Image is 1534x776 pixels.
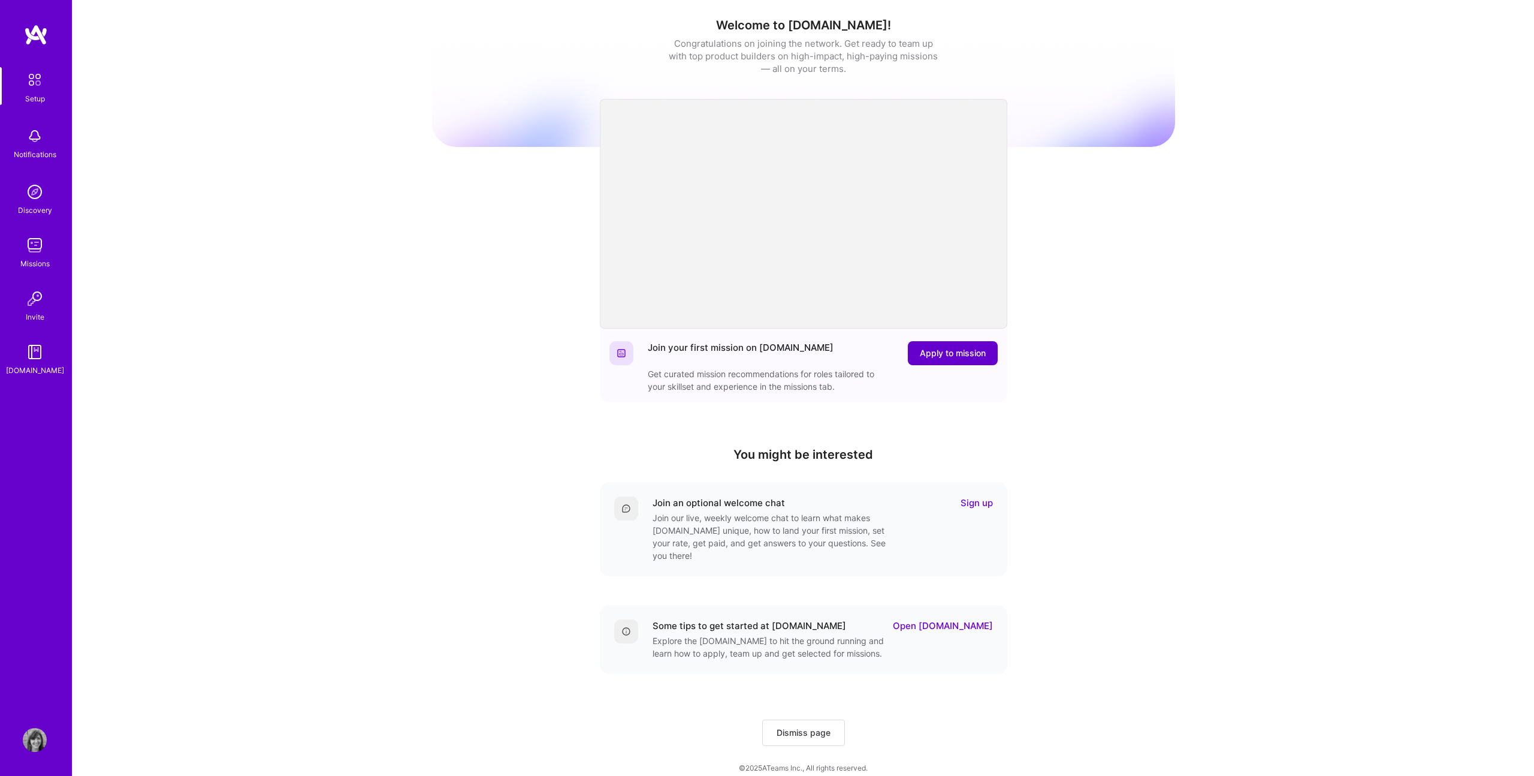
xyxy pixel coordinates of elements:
a: User Avatar [20,728,50,752]
iframe: video [600,99,1007,329]
div: Join your first mission on [DOMAIN_NAME] [648,341,834,365]
div: Setup [25,92,45,105]
div: Notifications [14,148,56,161]
img: Website [617,348,626,358]
img: Invite [23,287,47,311]
img: Details [621,627,631,636]
img: User Avatar [23,728,47,752]
div: Missions [20,257,50,270]
img: teamwork [23,233,47,257]
button: Dismiss page [762,720,845,746]
button: Apply to mission [908,341,998,365]
a: Open [DOMAIN_NAME] [893,619,993,632]
div: Join our live, weekly welcome chat to learn what makes [DOMAIN_NAME] unique, how to land your fir... [653,512,892,562]
img: Comment [621,504,631,513]
img: logo [24,24,48,46]
div: Discovery [18,204,52,216]
img: discovery [23,180,47,204]
div: Some tips to get started at [DOMAIN_NAME] [653,619,846,632]
h1: Welcome to [DOMAIN_NAME]! [432,18,1175,32]
div: Join an optional welcome chat [653,497,785,509]
span: Apply to mission [920,347,986,359]
img: setup [22,67,47,92]
img: bell [23,124,47,148]
div: Explore the [DOMAIN_NAME] to hit the ground running and learn how to apply, team up and get selec... [653,634,892,660]
span: Dismiss page [777,727,831,739]
div: Get curated mission recommendations for roles tailored to your skillset and experience in the mis... [648,368,887,393]
div: Congratulations on joining the network. Get ready to team up with top product builders on high-im... [669,37,938,75]
div: Invite [26,311,44,323]
a: Sign up [961,497,993,509]
div: [DOMAIN_NAME] [6,364,64,377]
img: guide book [23,340,47,364]
h4: You might be interested [600,447,1007,462]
